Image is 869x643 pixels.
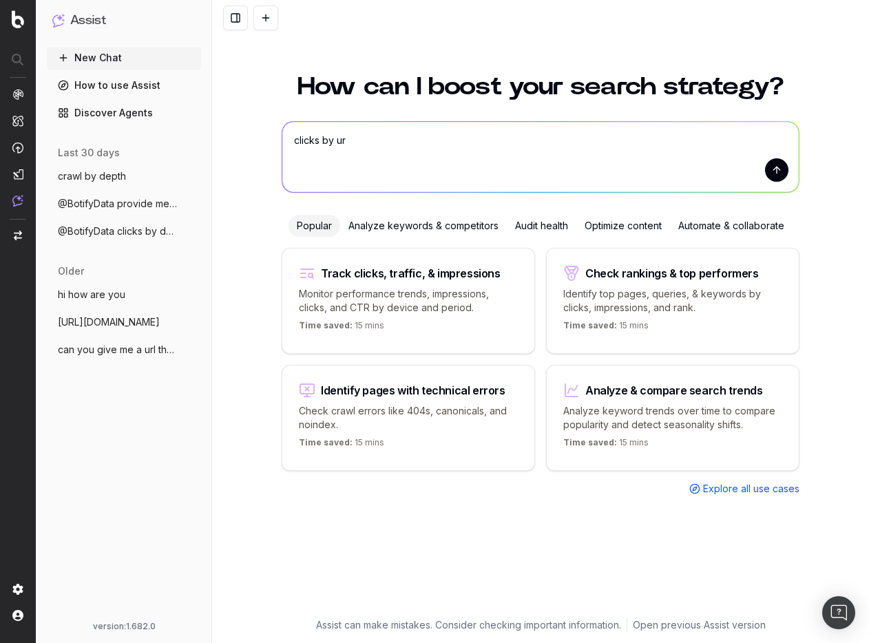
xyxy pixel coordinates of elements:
h1: How can I boost your search strategy? [282,74,799,99]
textarea: clicks by ur [282,122,799,192]
div: Analyze keywords & competitors [340,215,507,237]
span: can you give me a url that I could ask f [58,343,179,357]
p: Identify top pages, queries, & keywords by clicks, impressions, and rank. [563,287,782,315]
div: Automate & collaborate [670,215,793,237]
span: @BotifyData clicks by depth [58,224,179,238]
button: hi how are you [47,284,201,306]
button: can you give me a url that I could ask f [47,339,201,361]
div: Identify pages with technical errors [321,385,505,396]
img: Switch project [14,231,22,240]
img: My account [12,610,23,621]
p: 15 mins [299,320,384,337]
div: Popular [289,215,340,237]
span: crawl by depth [58,169,126,183]
img: Assist [52,14,65,27]
span: Time saved: [299,437,353,447]
p: Assist can make mistakes. Consider checking important information. [316,618,621,632]
a: How to use Assist [47,74,201,96]
span: Explore all use cases [703,482,799,496]
span: Time saved: [563,437,617,447]
div: Check rankings & top performers [585,268,759,279]
p: Check crawl errors like 404s, canonicals, and noindex. [299,404,518,432]
button: New Chat [47,47,201,69]
a: Open previous Assist version [633,618,766,632]
button: [URL][DOMAIN_NAME] [47,311,201,333]
div: version: 1.682.0 [52,621,196,632]
span: older [58,264,84,278]
div: Audit health [507,215,576,237]
img: Setting [12,584,23,595]
a: Discover Agents [47,102,201,124]
a: Explore all use cases [689,482,799,496]
img: Activation [12,142,23,154]
div: Open Intercom Messenger [822,596,855,629]
span: last 30 days [58,146,120,160]
button: @BotifyData clicks by depth [47,220,201,242]
span: [URL][DOMAIN_NAME] [58,315,160,329]
div: Analyze & compare search trends [585,385,763,396]
p: 15 mins [299,437,384,454]
button: @BotifyData provide me an information ab [47,193,201,215]
span: @BotifyData provide me an information ab [58,197,179,211]
img: Botify logo [12,10,24,28]
p: 15 mins [563,437,649,454]
img: Analytics [12,89,23,100]
h1: Assist [70,11,106,30]
span: hi how are you [58,288,125,302]
img: Assist [12,195,23,207]
button: Assist [52,11,196,30]
span: Time saved: [299,320,353,330]
img: Studio [12,169,23,180]
p: 15 mins [563,320,649,337]
p: Monitor performance trends, impressions, clicks, and CTR by device and period. [299,287,518,315]
button: crawl by depth [47,165,201,187]
div: Optimize content [576,215,670,237]
span: Time saved: [563,320,617,330]
p: Analyze keyword trends over time to compare popularity and detect seasonality shifts. [563,404,782,432]
div: Track clicks, traffic, & impressions [321,268,501,279]
img: Intelligence [12,115,23,127]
